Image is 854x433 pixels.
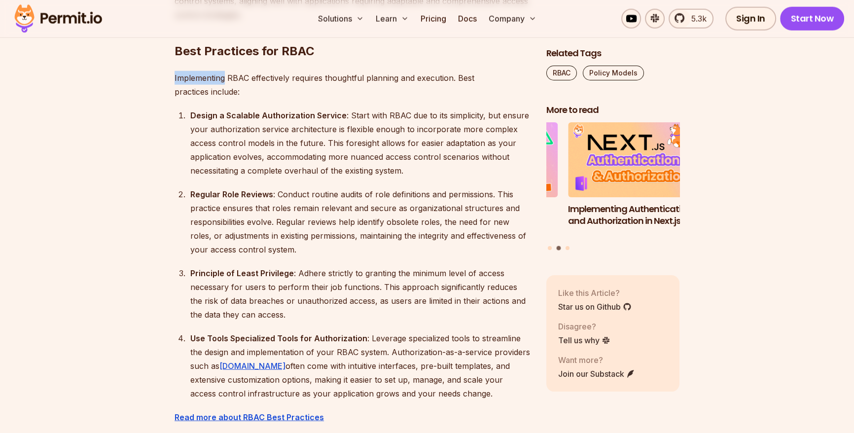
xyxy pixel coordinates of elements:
[190,189,273,199] strong: Regular Role Reviews
[725,7,776,31] a: Sign In
[685,13,707,25] span: 5.3k
[568,203,701,227] h3: Implementing Authentication and Authorization in Next.js
[558,367,635,379] a: Join our Substack
[548,246,552,250] button: Go to slide 1
[175,412,324,422] a: Read more about RBAC Best Practices
[558,300,632,312] a: Star us on Github
[568,122,701,240] a: Implementing Authentication and Authorization in Next.jsImplementing Authentication and Authoriza...
[558,320,610,332] p: Disagree?
[546,104,679,116] h2: More to read
[568,122,701,197] img: Implementing Authentication and Authorization in Next.js
[485,9,540,29] button: Company
[546,122,679,252] div: Posts
[190,333,367,343] strong: Use Tools Specialized Tools for Authorization
[190,187,531,256] div: : Conduct routine audits of role definitions and permissions. This practice ensures that roles re...
[546,47,679,60] h2: Related Tags
[425,203,558,227] h3: Implementing Multi-Tenant RBAC in Nuxt.js
[190,108,531,178] div: : Start with RBAC due to its simplicity, but ensure your authorization service architecture is fl...
[566,246,569,250] button: Go to slide 3
[175,44,315,58] strong: Best Practices for RBAC
[546,66,577,80] a: RBAC
[372,9,413,29] button: Learn
[425,122,558,240] li: 1 of 3
[780,7,845,31] a: Start Now
[314,9,368,29] button: Solutions
[190,266,531,322] div: : Adhere strictly to granting the minimum level of access necessary for users to perform their jo...
[557,246,561,250] button: Go to slide 2
[190,268,294,278] strong: Principle of Least Privilege
[190,331,531,400] div: : Leverage specialized tools to streamline the design and implementation of your RBAC system. Aut...
[568,122,701,240] li: 2 of 3
[558,354,635,365] p: Want more?
[175,71,531,99] p: Implementing RBAC effectively requires thoughtful planning and execution. Best practices include:
[219,361,285,371] a: [DOMAIN_NAME]
[190,110,347,120] strong: Design a Scalable Authorization Service
[558,334,610,346] a: Tell us why
[454,9,481,29] a: Docs
[558,287,632,298] p: Like this Article?
[417,9,450,29] a: Pricing
[583,66,644,80] a: Policy Models
[669,9,713,29] a: 5.3k
[10,2,107,36] img: Permit logo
